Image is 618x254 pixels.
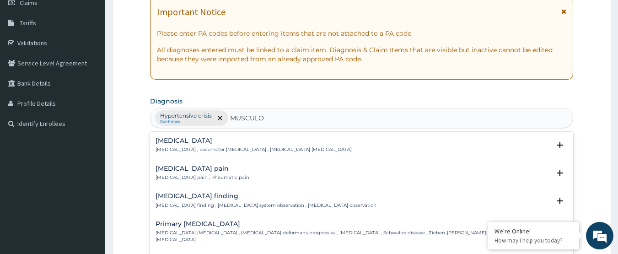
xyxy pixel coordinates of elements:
p: [MEDICAL_DATA] , Locomotor [MEDICAL_DATA] , [MEDICAL_DATA] [MEDICAL_DATA] [156,146,352,153]
div: Minimize live chat window [150,5,172,27]
div: Chat with us now [48,51,154,63]
p: Please enter PA codes before entering items that are not attached to a PA code [157,29,567,38]
label: Diagnosis [150,97,183,106]
div: We're Online! [494,227,572,235]
h4: [MEDICAL_DATA] finding [156,193,376,200]
p: How may I help you today? [494,237,572,244]
small: Confirmed [160,119,212,124]
span: We're online! [53,71,126,164]
span: Tariffs [20,19,36,27]
h4: [MEDICAL_DATA] pain [156,165,249,172]
p: All diagnoses entered must be linked to a claim item. Diagnosis & Claim Items that are visible bu... [157,45,567,64]
h4: [MEDICAL_DATA] [156,137,352,144]
p: [MEDICAL_DATA] finding , [MEDICAL_DATA] system observation , [MEDICAL_DATA] observation [156,202,376,209]
i: open select status [554,195,565,206]
span: remove selection option [216,114,224,122]
h4: Primary [MEDICAL_DATA] [156,221,550,227]
i: open select status [554,168,565,178]
i: open select status [554,140,565,151]
p: [MEDICAL_DATA] pain , Rheumatic pain [156,174,249,181]
p: [MEDICAL_DATA] [MEDICAL_DATA] , [MEDICAL_DATA] deformans progressiva , [MEDICAL_DATA] , Schwalbe ... [156,230,550,243]
textarea: Type your message and hit 'Enter' [5,162,174,195]
h1: Important Notice [157,7,226,17]
img: d_794563401_company_1708531726252_794563401 [17,46,37,69]
p: Hypertensive crisis [160,112,212,119]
